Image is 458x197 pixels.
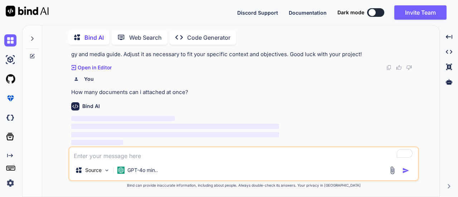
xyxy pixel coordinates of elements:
[187,33,230,42] p: Code Generator
[6,6,49,16] img: Bind AI
[68,183,419,188] p: Bind can provide inaccurate information, including about people. Always double-check its answers....
[388,166,396,174] img: attachment
[127,167,158,174] p: GPT-4o min..
[386,65,392,70] img: copy
[71,42,418,58] p: Use this checklist as a roadmap to ensure that you cover all essential aspects of developing your...
[104,167,110,173] img: Pick Models
[4,73,16,85] img: githubLight
[394,5,447,20] button: Invite Team
[4,92,16,104] img: premium
[337,9,364,16] span: Dark mode
[396,65,402,70] img: like
[71,140,123,145] span: ‌
[289,9,327,16] button: Documentation
[117,167,125,174] img: GPT-4o mini
[71,88,418,97] p: How many documents can i attached at once?
[237,9,278,16] button: Discord Support
[402,167,409,174] img: icon
[84,75,94,83] h6: You
[4,177,16,189] img: settings
[237,10,278,16] span: Discord Support
[85,167,102,174] p: Source
[129,33,162,42] p: Web Search
[71,132,279,137] span: ‌
[71,116,175,121] span: ‌
[69,147,418,160] textarea: To enrich screen reader interactions, please activate Accessibility in Grammarly extension settings
[71,124,279,129] span: ‌
[4,112,16,124] img: darkCloudIdeIcon
[82,103,100,110] h6: Bind AI
[4,34,16,46] img: chat
[289,10,327,16] span: Documentation
[78,64,112,71] p: Open in Editor
[4,54,16,66] img: ai-studio
[406,65,412,70] img: dislike
[84,33,104,42] p: Bind AI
